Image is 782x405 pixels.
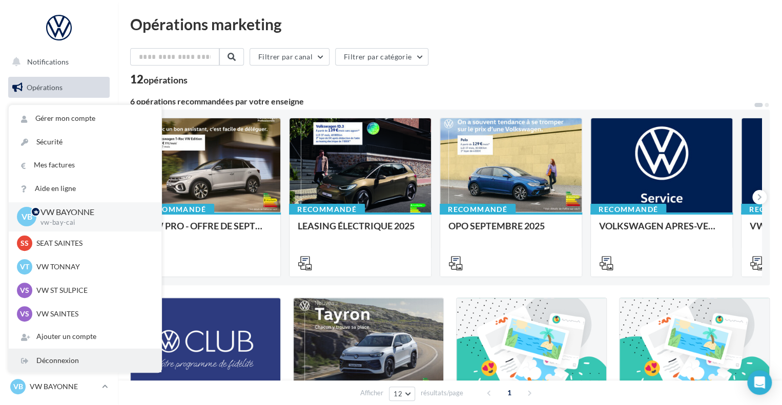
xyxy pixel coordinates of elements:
[590,204,666,215] div: Recommandé
[36,238,149,248] p: SEAT SAINTES
[335,48,428,66] button: Filtrer par catégorie
[20,238,29,248] span: SS
[6,230,112,252] a: Calendrier
[6,255,112,286] a: PLV et print personnalisable
[6,129,112,150] a: Visibilité en ligne
[13,381,23,392] span: VB
[143,75,188,84] div: opérations
[30,381,98,392] p: VW BAYONNE
[147,221,272,241] div: VW PRO - OFFRE DE SEPTEMBRE 25
[8,377,110,396] a: VB VW BAYONNE
[130,16,770,32] div: Opérations marketing
[389,387,415,401] button: 12
[747,370,772,395] div: Open Intercom Messenger
[9,177,161,200] a: Aide en ligne
[138,204,214,215] div: Recommandé
[394,390,402,398] span: 12
[22,211,32,223] span: VB
[9,107,161,130] a: Gérer mon compte
[6,154,112,176] a: Campagnes
[36,262,149,272] p: VW TONNAY
[6,205,112,226] a: Médiathèque
[36,285,149,295] p: VW ST SULPICE
[36,309,149,319] p: VW SAINTES
[501,385,518,401] span: 1
[448,221,573,241] div: OPO SEPTEMBRE 2025
[27,83,63,92] span: Opérations
[130,97,753,105] div: 6 opérations recommandées par votre enseigne
[20,309,29,319] span: VS
[9,131,161,154] a: Sécurité
[9,325,161,348] div: Ajouter un compte
[6,77,112,98] a: Opérations
[20,262,29,272] span: VT
[360,388,383,398] span: Afficher
[250,48,330,66] button: Filtrer par canal
[130,74,188,85] div: 12
[6,290,112,320] a: Campagnes DataOnDemand
[40,206,145,218] p: VW BAYONNE
[599,221,724,241] div: VOLKSWAGEN APRES-VENTE
[289,204,365,215] div: Recommandé
[6,51,108,73] button: Notifications
[40,218,145,227] p: vw-bay-cai
[20,285,29,295] span: VS
[421,388,463,398] span: résultats/page
[6,102,112,124] a: Boîte de réception2
[298,221,423,241] div: LEASING ÉLECTRIQUE 2025
[9,154,161,177] a: Mes factures
[9,349,161,372] div: Déconnexion
[27,57,69,66] span: Notifications
[6,179,112,201] a: Contacts
[440,204,516,215] div: Recommandé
